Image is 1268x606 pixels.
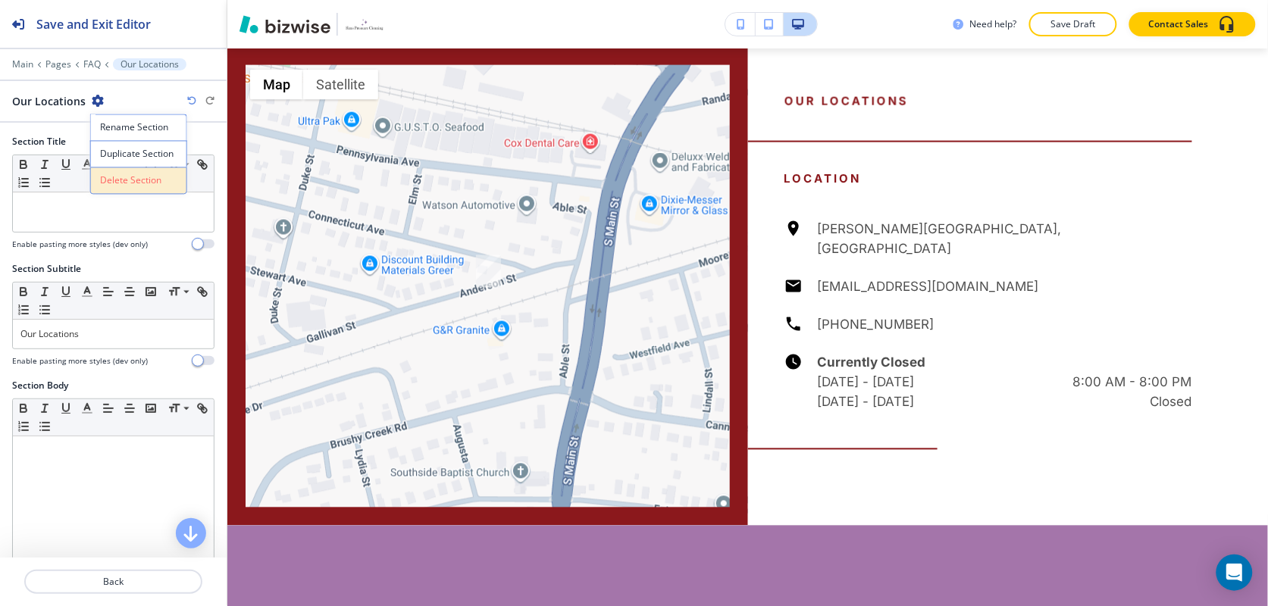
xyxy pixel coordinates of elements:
img: Bizwise Logo [240,15,330,33]
p: Back [26,575,201,589]
button: Back [24,570,202,594]
div: Open Intercom Messenger [1216,554,1253,591]
h6: [DATE] - [DATE] [818,392,915,412]
h2: Save and Exit Editor [36,15,151,33]
h4: Enable pasting more styles (dev only) [12,355,148,367]
p: Our Locations [784,92,1193,111]
button: FAQ [83,59,101,70]
h6: [EMAIL_ADDRESS][DOMAIN_NAME] [818,277,1039,297]
h6: Closed [1151,392,1192,412]
a: [PHONE_NUMBER] [784,315,935,335]
button: Our Locations [113,58,186,70]
h2: Section Title [12,135,66,148]
button: Show street map [250,70,303,100]
a: [EMAIL_ADDRESS][DOMAIN_NAME] [784,277,1039,297]
p: Save Draft [1049,17,1097,31]
button: Show satellite imagery [303,70,378,100]
h2: Section Subtitle [12,262,81,276]
img: Your Logo [344,18,385,30]
p: Contact Sales [1149,17,1209,31]
button: Main [12,59,33,70]
p: Our Locations [121,59,179,70]
p: Location [784,170,1193,188]
button: Duplicate Section [90,141,187,167]
p: Our Locations [20,327,206,341]
button: Pages [45,59,71,70]
h6: [DATE] - [DATE] [818,373,915,392]
p: Delete Section [100,174,177,188]
h3: Need help? [970,17,1017,31]
h6: Currently Closed [818,353,1193,373]
p: Duplicate Section [100,148,177,161]
button: Contact Sales [1129,12,1256,36]
button: Delete Section [90,167,187,195]
p: Rename Section [100,121,177,135]
h4: Enable pasting more styles (dev only) [12,239,148,250]
h2: Our Locations [12,93,86,109]
button: Rename Section [90,114,187,141]
h6: [PERSON_NAME][GEOGRAPHIC_DATA], [GEOGRAPHIC_DATA] [818,220,1193,259]
h6: [PHONE_NUMBER] [818,315,935,335]
button: Save Draft [1029,12,1117,36]
a: [PERSON_NAME][GEOGRAPHIC_DATA], [GEOGRAPHIC_DATA] [784,220,1193,259]
h6: 8:00 AM - 8:00 PM [1073,373,1192,392]
h2: Section Body [12,379,68,392]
